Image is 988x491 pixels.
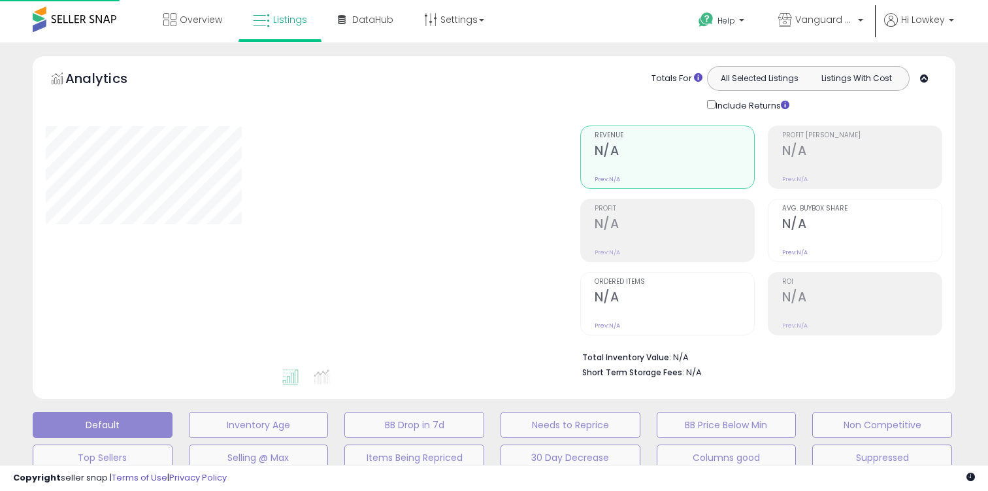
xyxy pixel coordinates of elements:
[901,13,945,26] span: Hi Lowkey
[782,175,808,183] small: Prev: N/A
[595,205,754,212] span: Profit
[595,175,620,183] small: Prev: N/A
[595,279,754,286] span: Ordered Items
[884,13,954,42] a: Hi Lowkey
[595,322,620,330] small: Prev: N/A
[344,445,484,471] button: Items Being Repriced
[698,12,714,28] i: Get Help
[595,290,754,307] h2: N/A
[273,13,307,26] span: Listings
[782,205,942,212] span: Avg. Buybox Share
[686,366,702,379] span: N/A
[65,69,153,91] h5: Analytics
[782,290,942,307] h2: N/A
[13,472,227,484] div: seller snap | |
[595,143,754,161] h2: N/A
[782,248,808,256] small: Prev: N/A
[582,367,684,378] b: Short Term Storage Fees:
[352,13,393,26] span: DataHub
[189,445,329,471] button: Selling @ Max
[697,97,805,112] div: Include Returns
[782,216,942,234] h2: N/A
[33,412,173,438] button: Default
[501,445,640,471] button: 30 Day Decrease
[782,143,942,161] h2: N/A
[795,13,854,26] span: Vanguard Systems Shop
[812,412,952,438] button: Non Competitive
[180,13,222,26] span: Overview
[782,322,808,330] small: Prev: N/A
[189,412,329,438] button: Inventory Age
[13,471,61,484] strong: Copyright
[651,73,702,85] div: Totals For
[782,132,942,139] span: Profit [PERSON_NAME]
[688,2,757,42] a: Help
[711,70,808,87] button: All Selected Listings
[657,412,797,438] button: BB Price Below Min
[33,445,173,471] button: Top Sellers
[595,216,754,234] h2: N/A
[808,70,905,87] button: Listings With Cost
[595,132,754,139] span: Revenue
[657,445,797,471] button: Columns good
[582,352,671,363] b: Total Inventory Value:
[501,412,640,438] button: Needs to Reprice
[812,445,952,471] button: Suppressed
[595,248,620,256] small: Prev: N/A
[344,412,484,438] button: BB Drop in 7d
[717,15,735,26] span: Help
[582,348,932,364] li: N/A
[782,279,942,286] span: ROI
